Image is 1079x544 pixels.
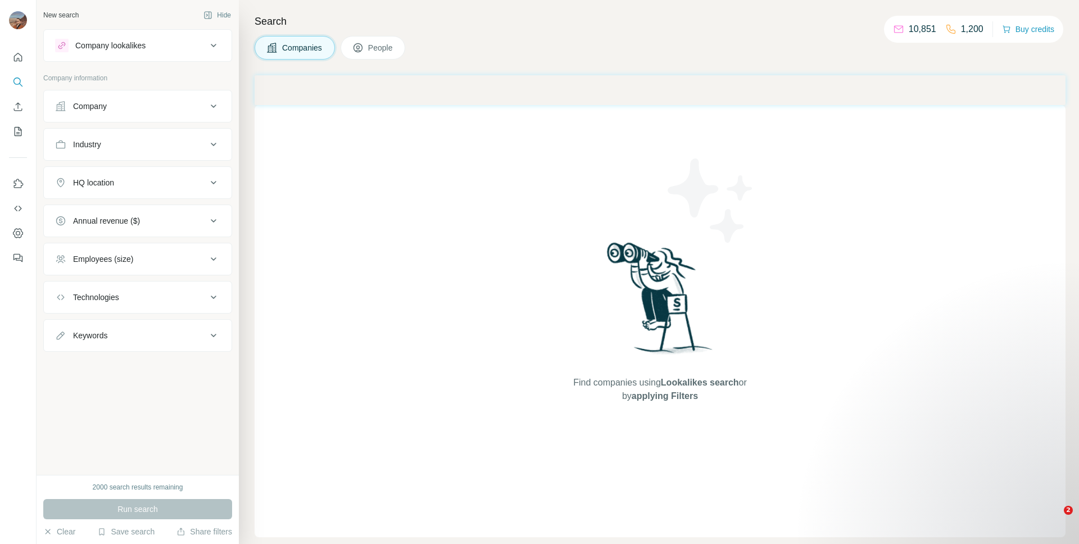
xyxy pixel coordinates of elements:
[73,215,140,226] div: Annual revenue ($)
[660,150,761,251] img: Surfe Illustration - Stars
[73,253,133,265] div: Employees (size)
[44,322,232,349] button: Keywords
[196,7,239,24] button: Hide
[9,121,27,142] button: My lists
[73,101,107,112] div: Company
[570,376,750,403] span: Find companies using or by
[44,32,232,59] button: Company lookalikes
[43,526,75,537] button: Clear
[1041,506,1068,533] iframe: Intercom live chat
[9,72,27,92] button: Search
[282,42,323,53] span: Companies
[43,73,232,83] p: Company information
[602,239,719,365] img: Surfe Illustration - Woman searching with binoculars
[9,248,27,268] button: Feedback
[1002,21,1054,37] button: Buy credits
[368,42,394,53] span: People
[255,13,1066,29] h4: Search
[97,526,155,537] button: Save search
[44,207,232,234] button: Annual revenue ($)
[44,246,232,273] button: Employees (size)
[73,177,114,188] div: HQ location
[73,330,107,341] div: Keywords
[43,10,79,20] div: New search
[44,169,232,196] button: HQ location
[961,22,983,36] p: 1,200
[1064,506,1073,515] span: 2
[73,139,101,150] div: Industry
[93,482,183,492] div: 2000 search results remaining
[75,40,146,51] div: Company lookalikes
[9,97,27,117] button: Enrich CSV
[9,198,27,219] button: Use Surfe API
[9,174,27,194] button: Use Surfe on LinkedIn
[9,223,27,243] button: Dashboard
[73,292,119,303] div: Technologies
[44,131,232,158] button: Industry
[255,75,1066,105] iframe: Banner
[9,47,27,67] button: Quick start
[176,526,232,537] button: Share filters
[909,22,936,36] p: 10,851
[632,391,698,401] span: applying Filters
[44,284,232,311] button: Technologies
[44,93,232,120] button: Company
[9,11,27,29] img: Avatar
[661,378,739,387] span: Lookalikes search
